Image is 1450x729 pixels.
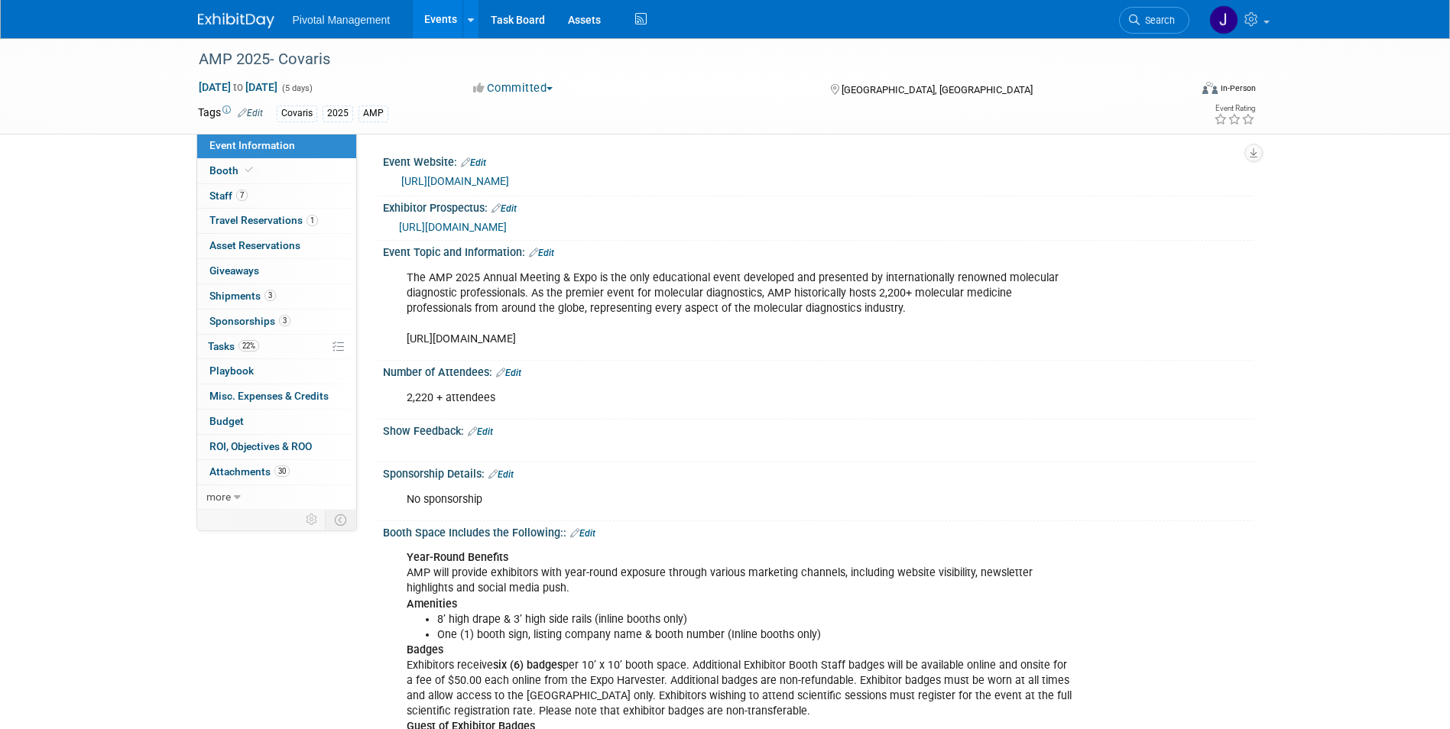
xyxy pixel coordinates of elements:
[197,209,356,233] a: Travel Reservations1
[383,196,1253,216] div: Exhibitor Prospectus:
[461,157,486,168] a: Edit
[197,485,356,510] a: more
[396,383,1085,413] div: 2,220 + attendees
[209,190,248,202] span: Staff
[1214,105,1255,112] div: Event Rating
[209,440,312,452] span: ROI, Objectives & ROO
[383,462,1253,482] div: Sponsorship Details:
[383,361,1253,381] div: Number of Attendees:
[1220,83,1256,94] div: In-Person
[238,340,259,352] span: 22%
[209,139,295,151] span: Event Information
[323,105,353,122] div: 2025
[277,105,317,122] div: Covaris
[209,214,318,226] span: Travel Reservations
[468,80,559,96] button: Committed
[197,335,356,359] a: Tasks22%
[209,465,290,478] span: Attachments
[401,175,509,187] a: [URL][DOMAIN_NAME]
[1202,82,1218,94] img: Format-Inperson.png
[383,241,1253,261] div: Event Topic and Information:
[209,239,300,251] span: Asset Reservations
[1119,7,1189,34] a: Search
[529,248,554,258] a: Edit
[198,13,274,28] img: ExhibitDay
[209,164,256,177] span: Booth
[1209,5,1238,34] img: Jessica Gatton
[493,659,563,672] b: six (6) badges
[358,105,388,122] div: AMP
[197,284,356,309] a: Shipments3
[206,491,231,503] span: more
[383,420,1253,439] div: Show Feedback:
[325,510,356,530] td: Toggle Event Tabs
[281,83,313,93] span: (5 days)
[407,643,443,656] b: Badges
[383,521,1253,541] div: Booth Space Includes the Following::
[396,484,1085,515] div: No sponsorship
[570,528,595,539] a: Edit
[1099,79,1257,102] div: Event Format
[209,264,259,277] span: Giveaways
[307,215,318,226] span: 1
[209,290,276,302] span: Shipments
[231,81,245,93] span: to
[197,259,356,283] a: Giveaways
[491,203,517,214] a: Edit
[208,340,259,352] span: Tasks
[238,108,263,118] a: Edit
[299,510,326,530] td: Personalize Event Tab Strip
[468,426,493,437] a: Edit
[407,598,457,611] b: Amenities
[209,390,329,402] span: Misc. Expenses & Credits
[197,159,356,183] a: Booth
[198,80,278,94] span: [DATE] [DATE]
[209,415,244,427] span: Budget
[197,384,356,409] a: Misc. Expenses & Credits
[197,410,356,434] a: Budget
[279,315,290,326] span: 3
[437,627,1075,643] li: One (1) booth sign, listing company name & booth number (Inline booths only)
[209,364,254,377] span: Playbook
[197,234,356,258] a: Asset Reservations
[396,263,1085,355] div: The AMP 2025 Annual Meeting & Expo is the only educational event developed and presented by inter...
[197,359,356,384] a: Playbook
[1140,15,1175,26] span: Search
[197,435,356,459] a: ROI, Objectives & ROO
[274,465,290,477] span: 30
[209,315,290,327] span: Sponsorships
[383,151,1253,170] div: Event Website:
[197,309,356,334] a: Sponsorships3
[399,221,507,233] a: [URL][DOMAIN_NAME]
[197,184,356,209] a: Staff7
[488,469,514,480] a: Edit
[264,290,276,301] span: 3
[245,166,253,174] i: Booth reservation complete
[407,551,508,564] b: Year-Round Benefits
[198,105,263,122] td: Tags
[193,46,1166,73] div: AMP 2025- Covaris
[236,190,248,201] span: 7
[293,14,391,26] span: Pivotal Management
[437,612,1075,627] li: 8’ high drape & 3’ high side rails (inline booths only)
[842,84,1033,96] span: [GEOGRAPHIC_DATA], [GEOGRAPHIC_DATA]
[197,460,356,484] a: Attachments30
[496,368,521,378] a: Edit
[197,134,356,158] a: Event Information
